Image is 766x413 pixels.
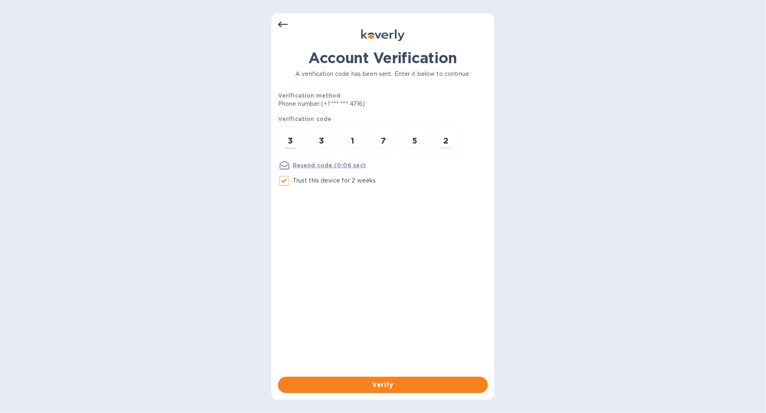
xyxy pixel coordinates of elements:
[293,162,366,169] u: Resend code (0:06 sec)
[278,115,488,123] p: Verification code
[278,49,488,66] h1: Account Verification
[278,377,488,393] button: Verify
[278,92,341,99] b: Verification method
[278,100,428,108] p: Phone number (+1 *** *** 4716)
[293,176,376,185] p: Trust this device for 2 weeks
[285,380,481,390] span: Verify
[278,70,488,78] p: A verification code has been sent. Enter it below to continue.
